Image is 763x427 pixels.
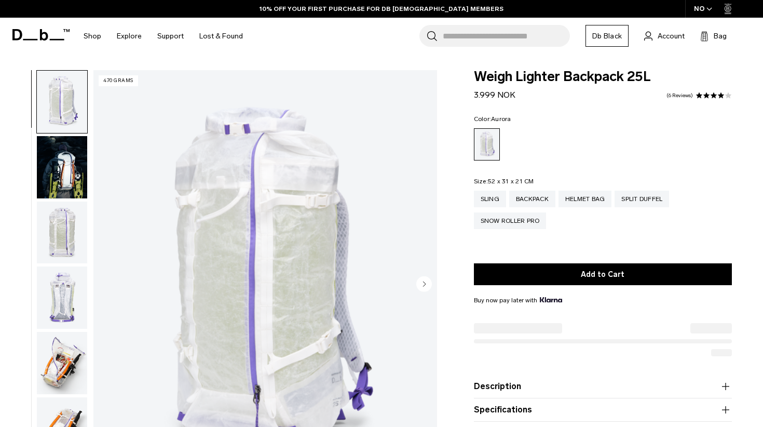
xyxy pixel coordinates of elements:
button: Weigh_Lighter_Backpack_25L_1.png [36,70,88,134]
a: Shop [84,18,101,55]
img: Weigh_Lighter_Backpack_25L_Lifestyle_new.png [37,136,87,198]
span: Weigh Lighter Backpack 25L [474,70,732,84]
legend: Color: [474,116,511,122]
img: Weigh_Lighter_Backpack_25L_3.png [37,266,87,329]
button: Specifications [474,404,732,416]
a: Explore [117,18,142,55]
a: 6 reviews [666,93,693,98]
button: Bag [700,30,727,42]
a: Lost & Found [199,18,243,55]
a: Support [157,18,184,55]
a: 10% OFF YOUR FIRST PURCHASE FOR DB [DEMOGRAPHIC_DATA] MEMBERS [260,4,503,14]
button: Description [474,380,732,393]
span: Account [658,31,685,42]
span: Aurora [491,115,511,123]
span: Bag [714,31,727,42]
span: 3.999 NOK [474,90,515,100]
legend: Size: [474,178,534,184]
a: Helmet Bag [558,191,612,207]
a: Sling [474,191,506,207]
button: Add to Cart [474,263,732,285]
a: Aurora [474,128,500,161]
span: Buy now pay later with [474,296,562,305]
a: Backpack [509,191,555,207]
p: 470 grams [99,75,138,86]
span: 52 x 31 x 21 CM [488,178,534,185]
button: Next slide [416,276,432,293]
img: Weigh_Lighter_Backpack_25L_2.png [37,202,87,264]
img: Weigh_Lighter_Backpack_25L_1.png [37,71,87,133]
img: Weigh_Lighter_Backpack_25L_4.png [37,332,87,394]
button: Weigh_Lighter_Backpack_25L_4.png [36,331,88,395]
a: Snow Roller Pro [474,212,547,229]
button: Weigh_Lighter_Backpack_25L_Lifestyle_new.png [36,136,88,199]
a: Split Duffel [615,191,669,207]
button: Weigh_Lighter_Backpack_25L_2.png [36,201,88,264]
button: Weigh_Lighter_Backpack_25L_3.png [36,266,88,329]
a: Db Black [585,25,629,47]
img: {"height" => 20, "alt" => "Klarna"} [540,297,562,302]
a: Account [644,30,685,42]
nav: Main Navigation [76,18,251,55]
